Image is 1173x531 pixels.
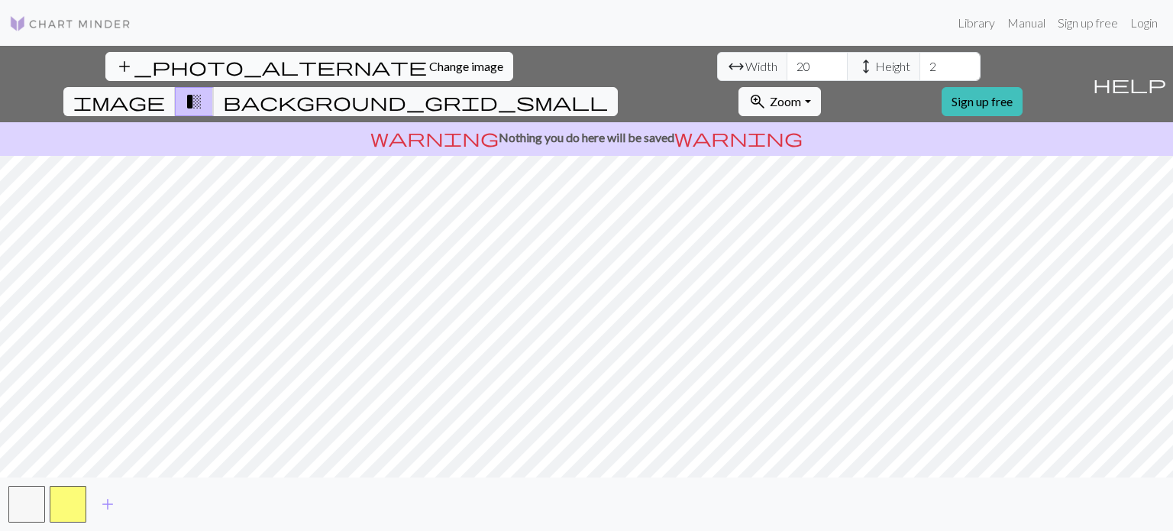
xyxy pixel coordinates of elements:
span: warning [370,127,499,148]
button: Add color [89,490,127,519]
span: add [99,494,117,515]
a: Manual [1001,8,1052,38]
button: Change image [105,52,513,81]
span: arrow_range [727,56,745,77]
span: zoom_in [748,91,767,112]
a: Library [952,8,1001,38]
span: Change image [429,59,503,73]
span: add_photo_alternate [115,56,427,77]
button: Help [1086,46,1173,122]
a: Sign up free [1052,8,1124,38]
span: image [73,91,165,112]
span: Width [745,57,777,76]
a: Login [1124,8,1164,38]
img: Logo [9,15,131,33]
span: Zoom [770,94,801,108]
span: help [1093,73,1166,95]
button: Zoom [738,87,820,116]
span: height [857,56,875,77]
span: transition_fade [185,91,203,112]
span: background_grid_small [223,91,608,112]
p: Nothing you do here will be saved [6,128,1167,147]
a: Sign up free [942,87,1023,116]
span: warning [674,127,803,148]
span: Height [875,57,910,76]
